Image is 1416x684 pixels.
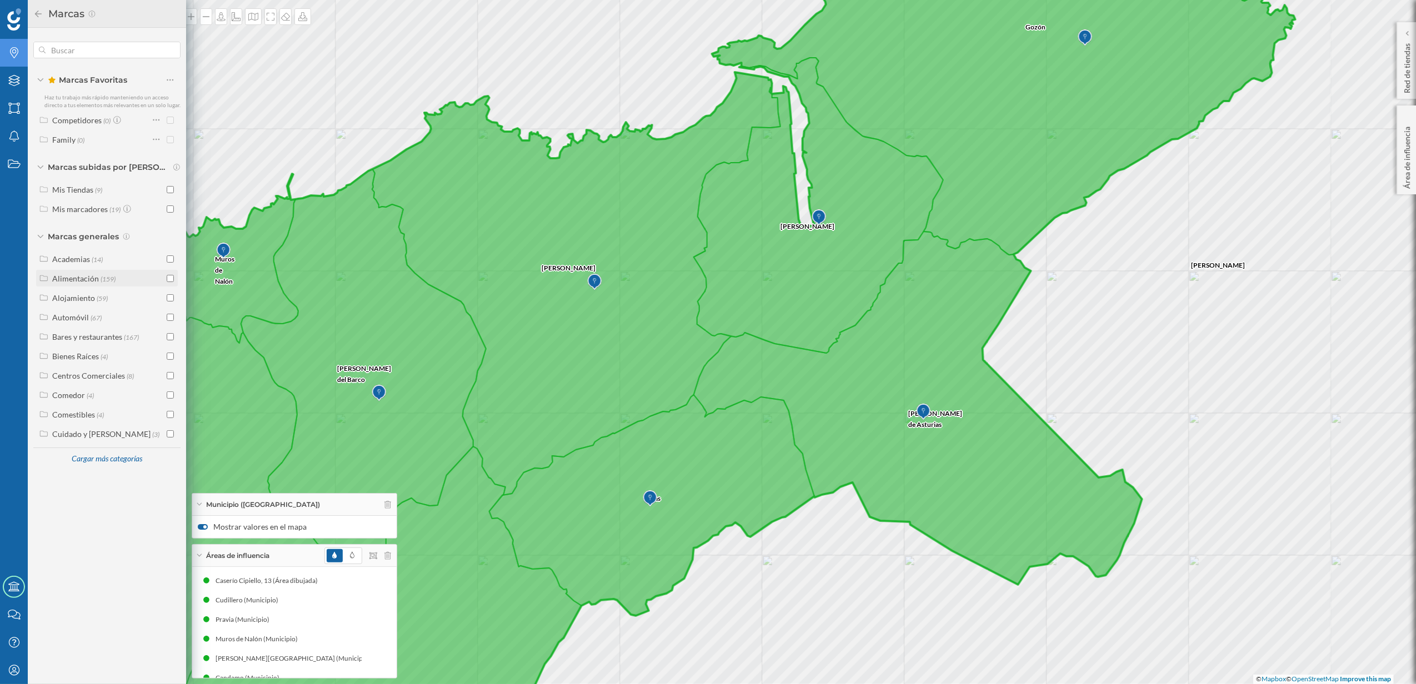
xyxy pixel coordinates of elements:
div: Mis Tiendas [52,185,93,194]
p: Red de tiendas [1402,39,1413,93]
span: (8) [127,371,134,380]
span: Haz tu trabajo más rápido manteniendo un acceso directo a tus elementos más relevantes en un solo... [44,94,181,108]
a: Improve this map [1340,675,1391,683]
div: Pravia (Municipio) [216,614,275,625]
div: © © [1253,675,1394,684]
h2: Marcas [43,5,88,23]
img: Marker [1078,27,1092,49]
div: Centros Comerciales [52,371,125,380]
span: (14) [92,254,103,264]
span: (9) [95,185,102,194]
span: (59) [97,293,108,303]
a: OpenStreetMap [1292,675,1339,683]
div: Competidores [52,115,102,125]
div: Cudillero (Municipio) [216,595,284,606]
span: (67) [91,313,102,322]
div: Muros de Nalón (Municipio) [216,633,303,645]
span: (0) [103,115,111,125]
div: Cuidado y [PERSON_NAME] [52,429,151,439]
div: Bares y restaurantes [52,332,122,341]
span: Marcas Favoritas [48,74,127,85]
img: Marker [372,382,386,404]
span: Áreas de influencia [206,551,269,561]
div: Comedor [52,390,85,400]
img: Marker [643,487,657,510]
div: Bienes Raíces [52,351,99,361]
span: Marcas generales [48,231,119,242]
a: Mapbox [1262,675,1286,683]
div: Mis marcadores [52,204,108,214]
span: (3) [152,429,159,439]
span: (4) [101,351,108,361]
div: Automóvil [52,313,89,322]
div: [PERSON_NAME][GEOGRAPHIC_DATA] (Municipio) [216,653,376,664]
div: Alimentación [52,274,99,283]
span: Soporte [22,8,62,18]
span: (19) [109,204,121,214]
div: Academias [52,254,90,264]
div: Cargar más categorías [65,449,148,469]
span: (0) [77,135,84,144]
div: Caserío Cipiello, 13 (Área dibujada) [216,575,323,586]
span: (167) [124,332,139,341]
span: Marcas subidas por [PERSON_NAME] [48,162,170,173]
span: Municipio ([GEOGRAPHIC_DATA]) [206,500,320,510]
label: Mostrar valores en el mapa [198,521,391,532]
img: Marker [587,271,601,293]
span: (159) [101,274,116,283]
img: Marker [916,401,930,423]
img: Geoblink Logo [7,8,21,31]
div: Comestibles [52,410,95,419]
div: Alojamiento [52,293,95,303]
span: (4) [97,410,104,419]
div: Family [52,135,76,144]
span: (4) [87,390,94,400]
p: Área de influencia [1402,122,1413,189]
img: Marker [216,240,230,262]
img: Marker [812,207,825,229]
div: Candamo (Municipio) [216,672,285,683]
